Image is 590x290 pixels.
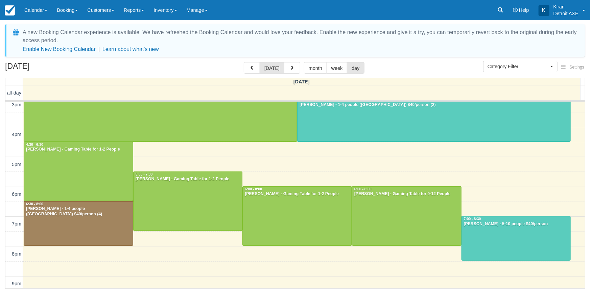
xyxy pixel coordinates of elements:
span: 7:00 - 8:30 [464,217,481,221]
span: 6:30 - 8:00 [26,202,43,206]
button: week [327,62,348,74]
p: Detroit AXE [553,10,579,17]
span: | [98,46,100,52]
span: 5pm [12,162,21,167]
button: month [304,62,327,74]
button: [DATE] [260,62,284,74]
span: [DATE] [293,79,310,84]
div: [PERSON_NAME] - Gaming Table for 1-2 People [244,191,350,197]
span: Settings [570,65,584,70]
a: 4:30 - 6:30[PERSON_NAME] - Gaming Table for 1-2 People [24,142,133,201]
span: 7pm [12,221,21,227]
span: 9pm [12,281,21,286]
i: Help [513,8,518,12]
p: Kiran [553,3,579,10]
span: 3pm [12,102,21,107]
span: Help [519,7,529,13]
a: Learn about what's new [102,46,159,52]
div: [PERSON_NAME] - 1-4 people ([GEOGRAPHIC_DATA]) $40/person (4) [26,206,131,217]
div: [PERSON_NAME] - Gaming Table for 1-2 People [26,147,131,152]
div: [PERSON_NAME] - Gaming Table for 1-2 People [135,177,241,182]
button: Category Filter [483,61,558,72]
h2: [DATE] [5,62,91,75]
div: [PERSON_NAME] - 1-4 people ([GEOGRAPHIC_DATA]) $40/person (2) [299,102,569,108]
span: 5:30 - 7:30 [136,173,153,176]
img: checkfront-main-nav-mini-logo.png [5,5,15,16]
span: 4:30 - 6:30 [26,143,43,147]
span: 6:00 - 8:00 [354,187,372,191]
div: A new Booking Calendar experience is available! We have refreshed the Booking Calendar and would ... [23,28,577,45]
span: all-day [7,90,21,96]
a: 6:00 - 8:00[PERSON_NAME] - Gaming Table for 1-2 People [242,186,352,246]
a: 7:00 - 8:30[PERSON_NAME] - 5-10 people $40/person [462,216,571,261]
span: 4pm [12,132,21,137]
span: 8pm [12,251,21,257]
div: [PERSON_NAME] - Gaming Table for 9-12 People [354,191,459,197]
a: 6:30 - 8:00[PERSON_NAME] - 1-4 people ([GEOGRAPHIC_DATA]) $40/person (4) [24,201,133,246]
a: 6:00 - 8:00[PERSON_NAME] - Gaming Table for 9-12 People [352,186,462,246]
span: 6:00 - 8:00 [245,187,262,191]
button: Settings [558,62,588,72]
span: Category Filter [488,63,549,70]
button: Enable New Booking Calendar [23,46,96,53]
a: 5:30 - 7:30[PERSON_NAME] - Gaming Table for 1-2 People [133,172,243,231]
span: 6pm [12,191,21,197]
button: day [347,62,364,74]
a: 3:00 - 4:30[PERSON_NAME] - 1-4 people ([GEOGRAPHIC_DATA]) $40/person (2) [297,97,571,141]
div: K [539,5,549,16]
div: [PERSON_NAME] - 5-10 people $40/person [464,221,569,227]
